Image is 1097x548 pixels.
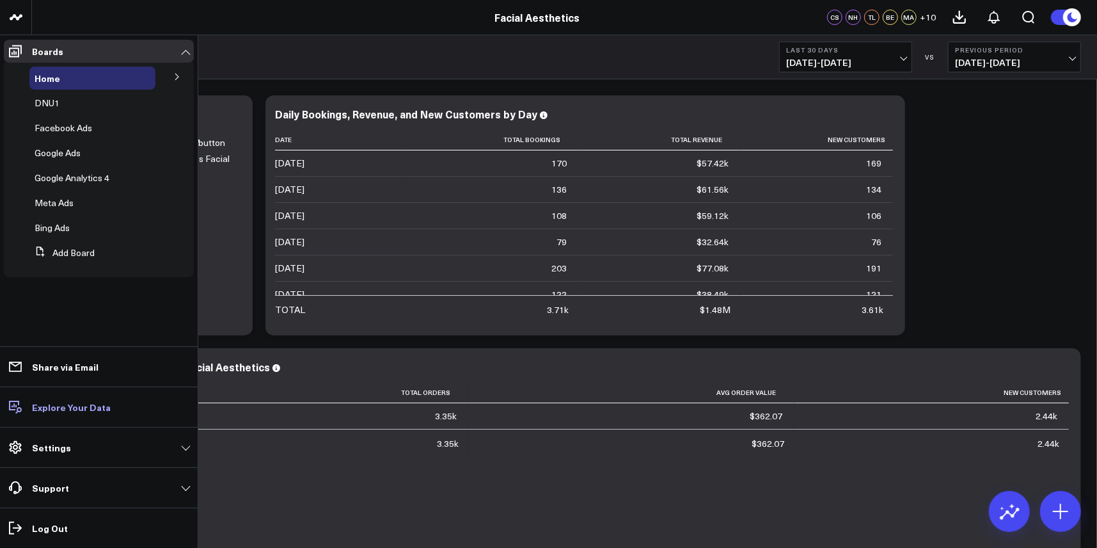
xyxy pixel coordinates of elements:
[403,129,578,150] th: Total Bookings
[275,262,304,275] div: [DATE]
[32,402,111,412] p: Explore Your Data
[32,483,69,493] p: Support
[578,129,740,150] th: Total Revenue
[35,172,109,184] span: Google Analytics 4
[697,288,729,301] div: $38.49k
[4,517,194,540] a: Log Out
[697,262,729,275] div: $77.08k
[786,46,905,54] b: Last 30 Days
[185,382,468,403] th: Total Orders
[866,288,881,301] div: 121
[35,72,60,85] span: Home
[35,222,70,234] span: Bing Ads
[846,10,861,25] div: NH
[866,157,881,170] div: 169
[871,236,881,248] div: 76
[740,129,893,150] th: New Customers
[827,10,842,25] div: CS
[955,46,1074,54] b: Previous Period
[35,197,74,209] span: Meta Ads
[435,410,457,423] div: 3.35k
[35,97,59,109] span: DNU1
[866,183,881,196] div: 134
[547,303,569,316] div: 3.71k
[700,303,730,316] div: $1.48M
[920,10,936,25] button: +10
[697,236,729,248] div: $32.64k
[551,183,567,196] div: 136
[35,147,81,159] span: Google Ads
[697,183,729,196] div: $61.56k
[1038,437,1059,450] div: 2.44k
[468,382,794,403] th: Avg Order Value
[919,53,942,61] div: VS
[920,13,936,22] span: + 10
[275,129,403,150] th: Date
[495,10,580,24] a: Facial Aesthetics
[883,10,898,25] div: BE
[35,98,59,108] a: DNU1
[901,10,917,25] div: MA
[551,209,567,222] div: 108
[275,183,304,196] div: [DATE]
[864,10,880,25] div: TL
[29,241,95,264] button: Add Board
[275,288,304,301] div: [DATE]
[275,107,537,121] div: Daily Bookings, Revenue, and New Customers by Day
[697,209,729,222] div: $59.12k
[32,46,63,56] p: Boards
[551,157,567,170] div: 170
[750,410,783,423] div: $362.07
[866,262,881,275] div: 191
[786,58,905,68] span: [DATE] - [DATE]
[275,303,305,316] div: TOTAL
[32,523,68,533] p: Log Out
[275,236,304,248] div: [DATE]
[32,442,71,453] p: Settings
[697,157,729,170] div: $57.42k
[779,42,912,72] button: Last 30 Days[DATE]-[DATE]
[556,236,567,248] div: 79
[35,223,70,233] a: Bing Ads
[35,198,74,208] a: Meta Ads
[948,42,1081,72] button: Previous Period[DATE]-[DATE]
[866,209,881,222] div: 106
[35,173,109,183] a: Google Analytics 4
[862,303,883,316] div: 3.61k
[275,157,304,170] div: [DATE]
[32,362,99,372] p: Share via Email
[752,437,785,450] div: $362.07
[955,58,1074,68] span: [DATE] - [DATE]
[35,73,60,83] a: Home
[35,122,92,134] span: Facebook Ads
[35,148,81,158] a: Google Ads
[551,262,567,275] div: 203
[1036,410,1057,423] div: 2.44k
[794,382,1069,403] th: New Customers
[437,437,459,450] div: 3.35k
[551,288,567,301] div: 122
[35,123,92,133] a: Facebook Ads
[275,209,304,222] div: [DATE]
